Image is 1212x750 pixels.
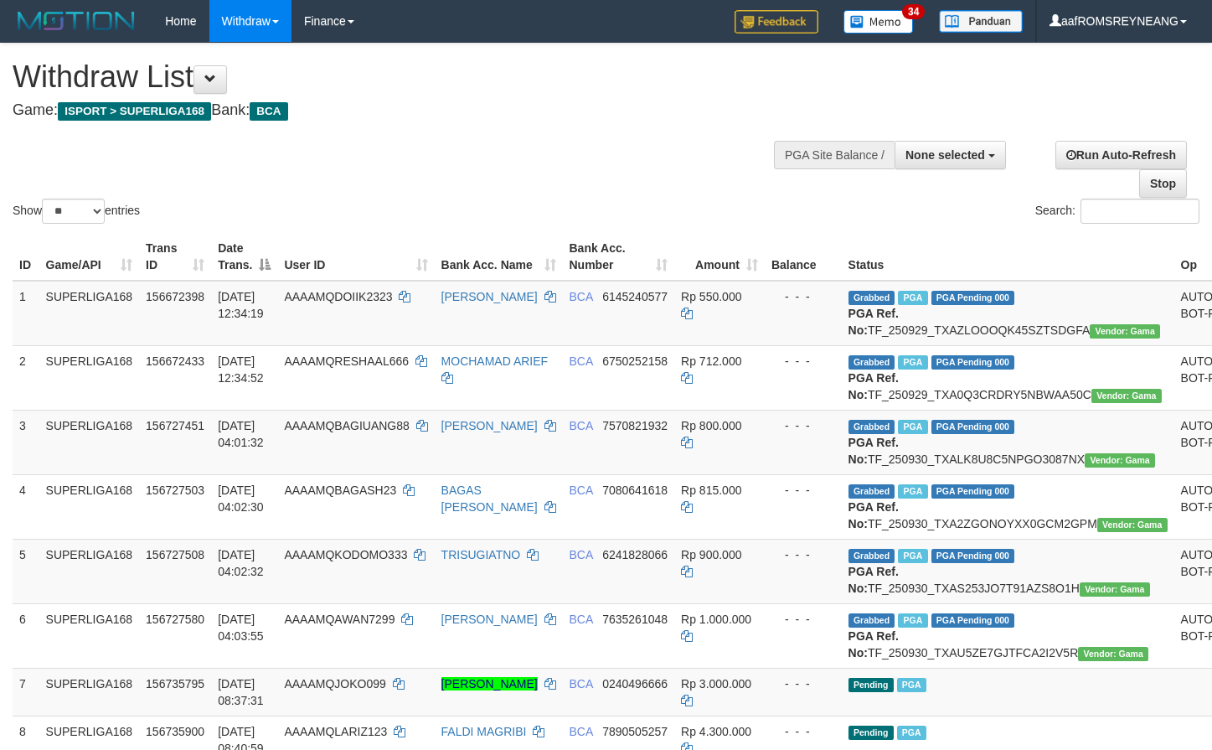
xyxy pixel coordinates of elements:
[570,290,593,303] span: BCA
[1035,199,1199,224] label: Search:
[218,613,264,643] span: [DATE] 04:03:55
[441,677,538,691] a: [PERSON_NAME]
[218,290,264,320] span: [DATE] 12:34:19
[211,233,277,281] th: Date Trans.: activate to sort column descending
[765,233,842,281] th: Balance
[602,548,668,561] span: Copy 6241828066 to clipboard
[39,281,140,346] td: SUPERLIGA168
[218,419,264,449] span: [DATE] 04:01:32
[897,726,926,740] span: Marked by aafchoeunmanni
[441,484,538,514] a: BAGAS [PERSON_NAME]
[570,419,593,432] span: BCA
[771,546,835,563] div: - - -
[570,354,593,368] span: BCA
[250,102,287,121] span: BCA
[848,436,899,466] b: PGA Ref. No:
[771,288,835,305] div: - - -
[771,353,835,370] div: - - -
[284,419,409,432] span: AAAAMQBAGIUANG88
[39,474,140,539] td: SUPERLIGA168
[848,371,899,401] b: PGA Ref. No:
[441,354,549,368] a: MOCHAMAD ARIEF
[602,677,668,691] span: Copy 0240496666 to clipboard
[674,233,765,281] th: Amount: activate to sort column ascending
[39,345,140,410] td: SUPERLIGA168
[1085,453,1155,468] span: Vendor URL: https://trx31.1velocity.biz
[42,199,105,224] select: Showentries
[848,500,899,530] b: PGA Ref. No:
[13,102,792,119] h4: Game: Bank:
[898,420,927,434] span: Marked by aafchoeunmanni
[842,603,1174,668] td: TF_250930_TXAU5ZE7GJTFCA2I2V5R
[939,10,1023,33] img: panduan.png
[681,354,741,368] span: Rp 712.000
[146,484,204,497] span: 156727503
[898,549,927,563] span: Marked by aafchoeunmanni
[602,419,668,432] span: Copy 7570821932 to clipboard
[284,613,395,626] span: AAAAMQAWAN7299
[1055,141,1187,169] a: Run Auto-Refresh
[146,613,204,626] span: 156727580
[898,355,927,370] span: Marked by aafsoycanthlai
[58,102,211,121] span: ISPORT > SUPERLIGA168
[848,549,895,563] span: Grabbed
[13,668,39,716] td: 7
[146,725,204,738] span: 156735900
[218,677,264,707] span: [DATE] 08:37:31
[441,548,521,561] a: TRISUGIATNO
[681,484,741,497] span: Rp 815.000
[284,548,407,561] span: AAAAMQKODOMO333
[931,549,1015,563] span: PGA Pending
[848,307,899,337] b: PGA Ref. No:
[39,410,140,474] td: SUPERLIGA168
[13,345,39,410] td: 2
[570,484,593,497] span: BCA
[570,548,593,561] span: BCA
[842,345,1174,410] td: TF_250929_TXA0Q3CRDRY5NBWAA50C
[146,354,204,368] span: 156672433
[39,668,140,716] td: SUPERLIGA168
[898,291,927,305] span: Marked by aafsoycanthlai
[602,290,668,303] span: Copy 6145240577 to clipboard
[284,354,409,368] span: AAAAMQRESHAAL666
[842,539,1174,603] td: TF_250930_TXAS253JO7T91AZS8O1H
[771,611,835,628] div: - - -
[931,355,1015,370] span: PGA Pending
[441,613,538,626] a: [PERSON_NAME]
[848,484,895,499] span: Grabbed
[602,725,668,738] span: Copy 7890505257 to clipboard
[146,290,204,303] span: 156672398
[735,10,818,34] img: Feedback.jpg
[895,141,1006,169] button: None selected
[284,290,392,303] span: AAAAMQDOIIK2323
[284,484,396,497] span: AAAAMQBAGASH23
[898,484,927,499] span: Marked by aafchoeunmanni
[284,725,387,738] span: AAAAMQLARIZ123
[898,613,927,628] span: Marked by aafchoeunmanni
[848,355,895,370] span: Grabbed
[602,354,668,368] span: Copy 6750252158 to clipboard
[842,233,1174,281] th: Status
[284,677,385,691] span: AAAAMQJOKO099
[1091,389,1162,403] span: Vendor URL: https://trx31.1velocity.biz
[13,233,39,281] th: ID
[842,281,1174,346] td: TF_250929_TXAZLOOOQK45SZTSDGFA
[931,484,1015,499] span: PGA Pending
[218,484,264,514] span: [DATE] 04:02:30
[848,678,894,692] span: Pending
[441,419,538,432] a: [PERSON_NAME]
[563,233,675,281] th: Bank Acc. Number: activate to sort column ascending
[771,417,835,434] div: - - -
[1080,199,1199,224] input: Search:
[39,539,140,603] td: SUPERLIGA168
[218,354,264,385] span: [DATE] 12:34:52
[1139,169,1187,198] a: Stop
[13,603,39,668] td: 6
[848,291,895,305] span: Grabbed
[602,484,668,497] span: Copy 7080641618 to clipboard
[146,677,204,691] span: 156735795
[13,281,39,346] td: 1
[681,290,741,303] span: Rp 550.000
[897,678,926,692] span: Marked by aafchoeunmanni
[146,548,204,561] span: 156727508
